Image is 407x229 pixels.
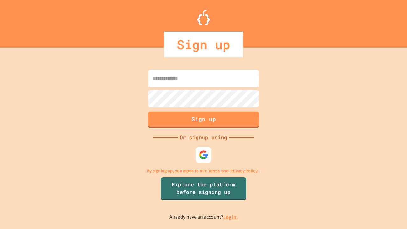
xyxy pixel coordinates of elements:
[148,112,259,128] button: Sign up
[164,32,243,57] div: Sign up
[199,150,208,160] img: google-icon.svg
[208,168,220,174] a: Terms
[230,168,258,174] a: Privacy Policy
[223,214,238,220] a: Log in.
[147,168,260,174] p: By signing up, you agree to our and .
[178,134,229,141] div: Or signup using
[161,177,246,200] a: Explore the platform before signing up
[169,213,238,221] p: Already have an account?
[197,10,210,25] img: Logo.svg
